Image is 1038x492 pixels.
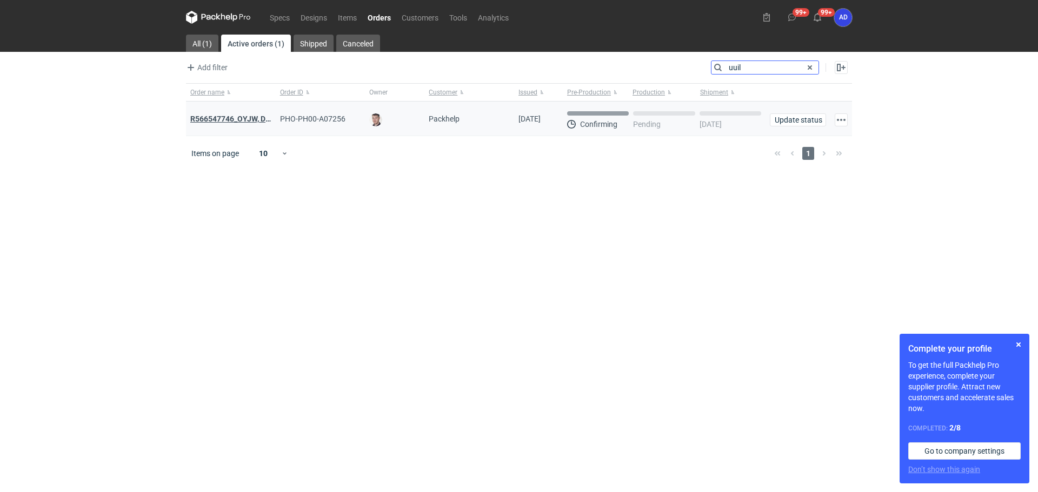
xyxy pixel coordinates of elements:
[332,11,362,24] a: Items
[1012,338,1025,351] button: Skip for now
[429,114,460,123] span: Packhelp
[362,11,396,24] a: Orders
[190,88,224,97] span: Order name
[633,88,665,97] span: Production
[698,84,766,101] button: Shipment
[700,120,722,129] p: [DATE]
[700,88,728,97] span: Shipment
[190,113,483,125] strong: R566547746_OYJW, DJBN, GRPP, KNRI, OYBW, UUIL
[518,88,537,97] span: Issued
[186,35,218,52] a: All (1)
[908,442,1021,460] a: Go to company settings
[908,342,1021,355] h1: Complete your profile
[294,35,334,52] a: Shipped
[802,147,814,160] span: 1
[908,422,1021,434] div: Completed:
[280,114,345,123] span: PHO-PH00-A07256
[336,35,380,52] a: Canceled
[770,113,826,126] button: Update status
[186,11,251,24] svg: Packhelp Pro
[567,88,611,97] span: Pre-Production
[276,84,365,101] button: Order ID
[518,114,541,123] span: 19/09/2025
[630,84,698,101] button: Production
[264,11,295,24] a: Specs
[369,88,388,97] span: Owner
[834,9,852,26] div: Anita Dolczewska
[514,84,563,101] button: Issued
[633,120,661,129] p: Pending
[908,464,980,475] button: Don’t show this again
[396,11,444,24] a: Customers
[711,61,819,74] input: Search
[835,113,848,126] button: Actions
[908,360,1021,414] p: To get the full Packhelp Pro experience, complete your supplier profile. Attract new customers an...
[473,11,514,24] a: Analytics
[809,9,826,26] button: 99+
[783,9,801,26] button: 99+
[424,84,514,101] button: Customer
[444,11,473,24] a: Tools
[191,148,239,159] span: Items on page
[246,146,281,161] div: 10
[775,116,821,124] span: Update status
[369,113,382,126] img: Maciej Sikora
[295,11,332,24] a: Designs
[190,113,483,125] a: R566547746_OYJW, DJBN, [PERSON_NAME], [PERSON_NAME], [PERSON_NAME],
[221,35,291,52] a: Active orders (1)
[563,84,630,101] button: Pre-Production
[429,88,457,97] span: Customer
[580,120,617,129] p: Confirming
[186,84,276,101] button: Order name
[280,88,303,97] span: Order ID
[834,9,852,26] button: AD
[184,61,228,74] button: Add filter
[949,423,961,432] strong: 2 / 8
